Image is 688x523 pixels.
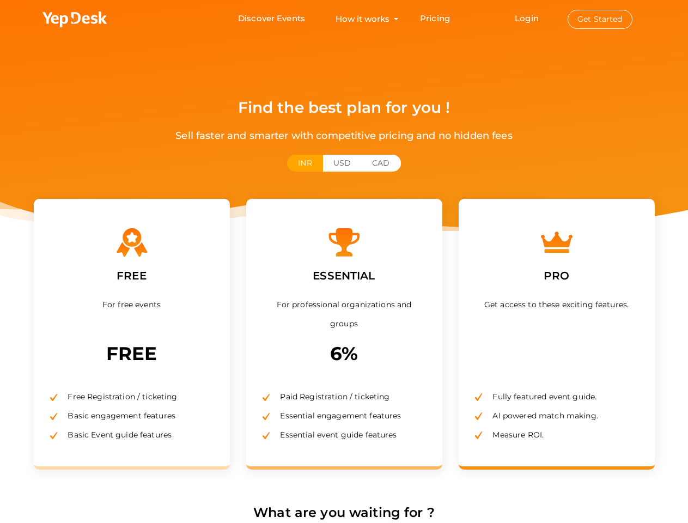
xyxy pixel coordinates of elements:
[50,339,214,368] p: FREE
[484,392,596,402] span: Fully featured event guide.
[484,430,544,440] span: Measure ROI.
[50,295,214,339] div: For free events
[108,259,155,293] label: FREE
[272,430,397,440] span: Essential event guide features
[50,432,58,439] img: Success
[59,392,177,402] span: Free Registration / ticketing
[263,339,426,368] p: 6%
[238,9,305,29] a: Discover Events
[322,155,362,172] button: USD
[263,413,270,420] img: Success
[272,392,389,402] span: Paid Registration / ticketing
[475,412,483,419] img: Success
[328,226,361,259] img: trophy.svg
[484,411,598,421] span: AI powered match making.
[59,430,172,440] span: Basic Event guide features
[305,259,383,293] label: ESSENTIAL
[50,413,58,420] img: Success
[475,295,638,339] div: Get access to these exciting features.
[253,502,435,523] label: What are you waiting for ?
[5,87,683,128] div: Find the best plan for you !
[272,411,401,421] span: Essential engagement features
[115,226,148,259] img: Free
[535,259,577,293] label: PRO
[515,13,539,23] a: Login
[568,10,632,29] button: Get Started
[540,226,573,259] img: crown.svg
[263,432,270,439] img: Success
[263,394,270,401] img: Success
[475,431,483,439] img: Success
[420,9,450,29] a: Pricing
[475,393,483,400] img: Success
[263,295,426,339] div: For professional organizations and groups
[287,155,322,172] button: INR
[50,394,58,401] img: Success
[332,9,393,29] button: How it works
[59,411,175,421] span: Basic engagement features
[361,155,400,172] button: CAD
[5,128,683,144] div: Sell faster and smarter with competitive pricing and no hidden fees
